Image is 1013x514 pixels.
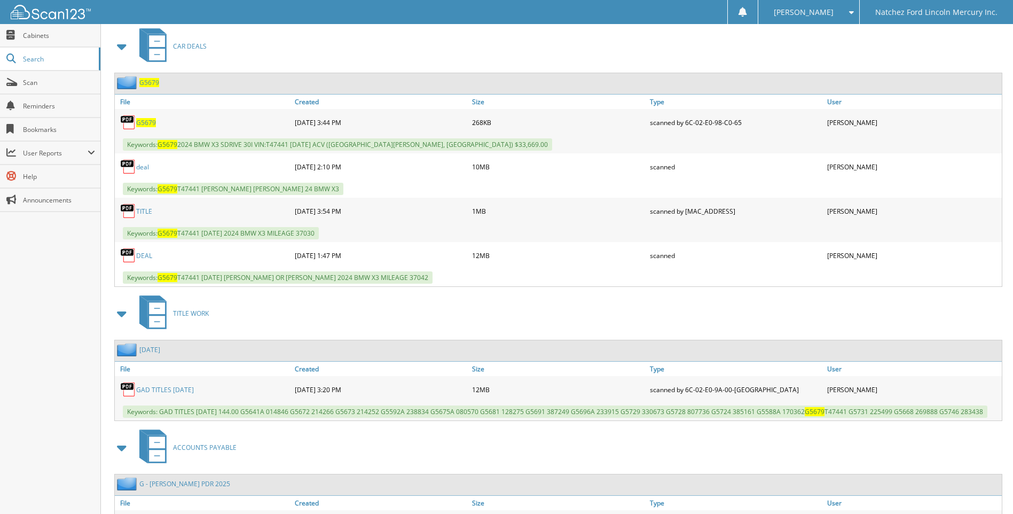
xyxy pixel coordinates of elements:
span: Help [23,172,95,181]
img: folder2.png [117,477,139,490]
a: Size [469,362,647,376]
div: [DATE] 3:54 PM [292,200,469,222]
span: Search [23,54,93,64]
div: [PERSON_NAME] [824,112,1002,133]
a: User [824,362,1002,376]
span: Keywords: T47441 [DATE] [PERSON_NAME] OR [PERSON_NAME] 2024 BMW X3 MILEAGE 37042 [123,271,433,284]
img: PDF.png [120,159,136,175]
a: Type [647,95,824,109]
div: scanned by 6C-02-E0-9A-00-[GEOGRAPHIC_DATA] [647,379,824,400]
span: G5679 [158,184,177,193]
a: Created [292,496,469,510]
a: File [115,362,292,376]
a: File [115,95,292,109]
a: CAR DEALS [133,25,207,67]
a: [DATE] [139,345,160,354]
span: Keywords: GAD TITLES [DATE] 144.00 G5641A 014846 G5672 214266 G5673 214252 G5592A 238834 G5675A 0... [123,406,987,418]
img: folder2.png [117,343,139,356]
div: 268KB [469,112,647,133]
span: Cabinets [23,31,95,40]
a: Type [647,362,824,376]
a: G - [PERSON_NAME] PDR 2025 [139,479,230,488]
span: TITLE WORK [173,309,209,318]
div: [DATE] 1:47 PM [292,245,469,266]
span: User Reports [23,149,88,158]
img: folder2.png [117,76,139,89]
img: scan123-logo-white.svg [11,5,91,19]
span: Keywords: T47441 [DATE] 2024 BMW X3 MILEAGE 37030 [123,227,319,239]
a: TITLE WORK [133,292,209,334]
span: Keywords: 2024 BMW X3 SDRIVE 30I VIN:T47441 [DATE] ACV ([GEOGRAPHIC_DATA][PERSON_NAME], [GEOGRAPH... [123,138,552,151]
div: [PERSON_NAME] [824,245,1002,266]
a: File [115,496,292,510]
a: deal [136,162,149,172]
div: [PERSON_NAME] [824,156,1002,177]
img: PDF.png [120,114,136,130]
a: User [824,496,1002,510]
img: PDF.png [120,203,136,219]
a: User [824,95,1002,109]
iframe: Chat Widget [960,463,1013,514]
a: Created [292,362,469,376]
div: [DATE] 3:20 PM [292,379,469,400]
div: scanned by 6C-02-E0-98-C0-65 [647,112,824,133]
div: 10MB [469,156,647,177]
a: DEAL [136,251,152,260]
span: CAR DEALS [173,42,207,51]
span: Keywords: T47441 [PERSON_NAME] [PERSON_NAME] 24 BMW X3 [123,183,343,195]
a: G5679 [139,78,159,87]
a: Size [469,496,647,510]
span: G5679 [158,229,177,238]
span: Announcements [23,196,95,205]
span: G5679 [158,140,177,149]
span: G5679 [805,407,824,416]
span: Natchez Ford Lincoln Mercury Inc. [875,9,998,15]
a: ACCOUNTS PAYABLE [133,426,237,469]
a: GAD TITLES [DATE] [136,385,194,394]
div: 1MB [469,200,647,222]
a: G5679 [136,118,156,127]
span: Scan [23,78,95,87]
a: Created [292,95,469,109]
a: Type [647,496,824,510]
span: Bookmarks [23,125,95,134]
span: ACCOUNTS PAYABLE [173,443,237,452]
div: [DATE] 3:44 PM [292,112,469,133]
img: PDF.png [120,381,136,398]
span: [PERSON_NAME] [774,9,834,15]
div: [DATE] 2:10 PM [292,156,469,177]
a: Size [469,95,647,109]
img: PDF.png [120,247,136,263]
div: 12MB [469,379,647,400]
div: [PERSON_NAME] [824,200,1002,222]
div: scanned [647,156,824,177]
a: TITLE [136,207,152,216]
span: G5679 [158,273,177,282]
span: Reminders [23,102,95,111]
div: scanned [647,245,824,266]
div: 12MB [469,245,647,266]
div: [PERSON_NAME] [824,379,1002,400]
div: scanned by [MAC_ADDRESS] [647,200,824,222]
